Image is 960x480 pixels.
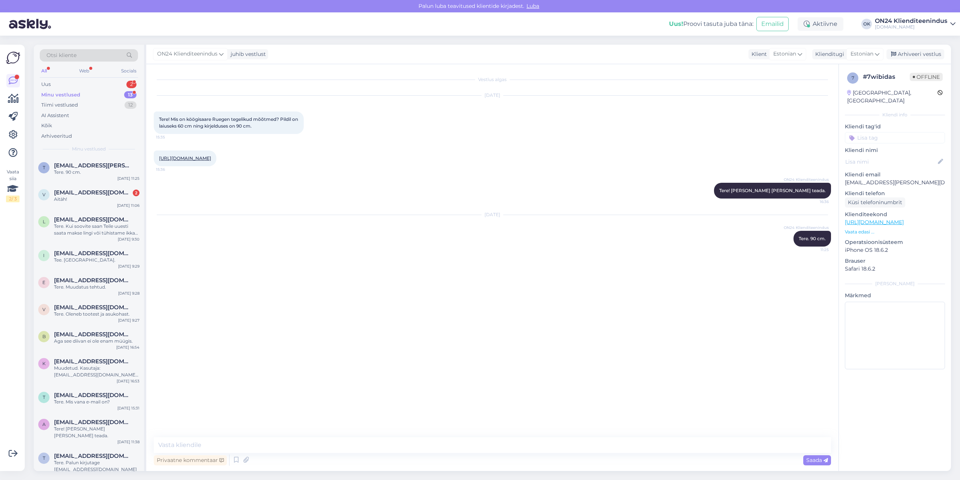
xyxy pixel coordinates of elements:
span: boom.mari89@gmail.com [54,331,132,338]
span: t [43,394,45,400]
div: Tere. Kui soovite saan Teile uuesti saata makse lingi või tühistame ikkagi tellimuse? [54,223,139,236]
span: e [42,280,45,285]
div: AI Assistent [41,112,69,119]
span: tomusk.anna@gmail.com [54,162,132,169]
span: Tere! Mis on köögisaare Ruegen tegelikud mõõtmed? Pildil on laiuseks 60 cm ning kirjelduses on 90... [159,116,299,129]
p: Brauser [845,257,945,265]
p: Operatsioonisüsteem [845,238,945,246]
div: [DATE] 16:53 [117,378,139,384]
span: ON24 Klienditeenindus [157,50,217,58]
div: Muudetud. Kasutaja: [EMAIL_ADDRESS][DOMAIN_NAME] Salasõna: kristel123 [54,365,139,378]
div: Uus [41,81,51,88]
span: vitautasuzgrindis@hotmail.com [54,304,132,311]
div: Tere! [PERSON_NAME] [PERSON_NAME] teada. [54,426,139,439]
p: Vaata edasi ... [845,229,945,235]
div: Aktiivne [798,17,843,31]
div: 2 [126,81,136,88]
div: [DATE] 11:38 [117,439,139,445]
span: k [42,361,46,366]
div: Web [78,66,91,76]
p: Klienditeekond [845,211,945,218]
div: Kõik [41,122,52,129]
span: Offline [910,73,943,81]
div: 12 [124,101,136,109]
span: tseberjaolga@mail.ru [54,453,132,459]
a: [URL][DOMAIN_NAME] [159,155,211,161]
div: Tiimi vestlused [41,101,78,109]
div: Privaatne kommentaar [154,455,227,465]
p: Kliendi tag'id [845,123,945,131]
span: 15:35 [156,134,184,140]
div: [DATE] 11:06 [117,203,139,208]
span: t [43,165,45,170]
span: kristel.eriks@gmail.com [54,358,132,365]
div: Tee. [GEOGRAPHIC_DATA]. [54,257,139,263]
div: Proovi tasuta juba täna: [669,20,753,29]
div: ON24 Klienditeenindus [875,18,947,24]
div: Tere. Palun kirjutage [EMAIL_ADDRESS][DOMAIN_NAME] [54,459,139,473]
span: v [42,192,45,197]
span: b [42,334,46,339]
span: ekkekaurvosman@gmail.com [54,277,132,284]
p: Kliendi nimi [845,146,945,154]
div: All [40,66,48,76]
div: [DATE] 9:27 [118,317,139,323]
span: t [43,455,45,461]
span: Minu vestlused [72,146,106,152]
div: [PERSON_NAME] [845,280,945,287]
div: Aitäh! [54,196,139,203]
div: [DATE] 9:30 [118,236,139,242]
span: Saada [806,457,828,463]
div: [DATE] [154,211,831,218]
div: Aga see diivan ei ole enam müügis. [54,338,139,345]
p: Kliendi telefon [845,190,945,197]
span: Otsi kliente [46,51,76,59]
div: Arhiveeri vestlus [886,49,944,59]
div: Kliendi info [845,111,945,118]
span: vaikeaksberg@gmail.com [54,189,132,196]
span: 11:25 [801,247,829,253]
span: a [42,421,46,427]
div: [DATE] 11:25 [117,176,139,181]
span: ON24 Klienditeenindus [784,177,829,182]
div: Klienditugi [812,50,844,58]
p: [EMAIL_ADDRESS][PERSON_NAME][DOMAIN_NAME] [845,179,945,187]
img: Askly Logo [6,51,20,65]
span: 7 [852,75,854,81]
span: Estonian [773,50,796,58]
div: [DATE] 16:54 [116,345,139,350]
div: Tere. Muudatus tehtud. [54,284,139,290]
div: [DATE] 15:31 [117,405,139,411]
span: laurin85@gmail.com [54,216,132,223]
div: Tere. Mis vana e-mail on? [54,399,139,405]
span: v [42,307,45,312]
a: [URL][DOMAIN_NAME] [845,219,904,226]
div: [GEOGRAPHIC_DATA], [GEOGRAPHIC_DATA] [847,89,937,105]
div: Tere. Oleneb tootest ja asukohast. [54,311,139,317]
div: Minu vestlused [41,91,80,99]
span: 16:36 [801,199,829,205]
p: Kliendi email [845,171,945,179]
span: Estonian [850,50,873,58]
button: Emailid [756,17,789,31]
b: Uus! [669,20,683,27]
div: 2 [133,190,139,196]
p: Märkmed [845,292,945,299]
span: i [43,253,45,258]
div: [DATE] 9:28 [118,290,139,296]
div: Vaata siia [6,169,19,202]
span: Tere. 90 cm. [799,236,826,241]
div: Arhiveeritud [41,132,72,140]
div: OK [861,19,872,29]
span: Tere! [PERSON_NAME] [PERSON_NAME] teada. [719,188,826,193]
span: 15:36 [156,167,184,172]
input: Lisa tag [845,132,945,143]
span: alexander.peremees@gmail.com [54,419,132,426]
div: Socials [120,66,138,76]
a: ON24 Klienditeenindus[DOMAIN_NAME] [875,18,955,30]
span: Luba [524,3,541,9]
p: iPhone OS 18.6.2 [845,246,945,254]
span: l [43,219,45,224]
span: triinabel@hotmail.com [54,392,132,399]
div: [DOMAIN_NAME] [875,24,947,30]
